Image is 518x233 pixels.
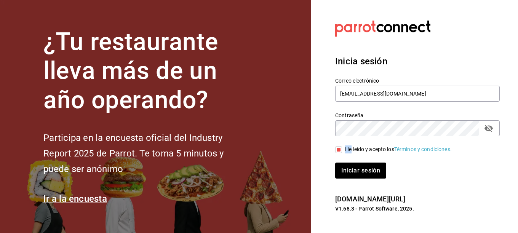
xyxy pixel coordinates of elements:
[345,145,452,153] div: He leído y acepto los
[43,130,249,177] h2: Participa en la encuesta oficial del Industry Report 2025 de Parrot. Te toma 5 minutos y puede se...
[335,54,500,68] h3: Inicia sesión
[335,78,500,83] label: Correo electrónico
[335,86,500,102] input: Ingresa tu correo electrónico
[335,205,500,212] p: V1.68.3 - Parrot Software, 2025.
[482,122,495,135] button: passwordField
[335,112,500,118] label: Contraseña
[43,193,107,204] a: Ir a la encuesta
[394,146,452,152] a: Términos y condiciones.
[43,27,249,115] h1: ¿Tu restaurante lleva más de un año operando?
[335,195,405,203] a: [DOMAIN_NAME][URL]
[335,163,386,179] button: Iniciar sesión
